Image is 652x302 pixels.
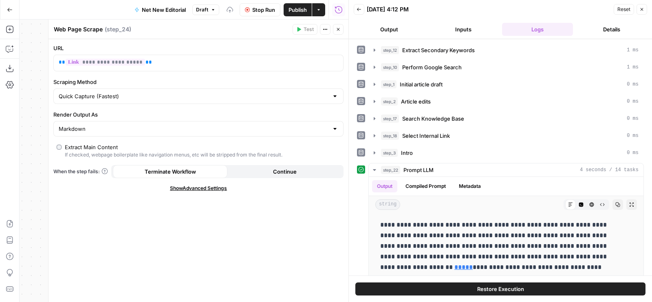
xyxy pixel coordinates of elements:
[57,145,62,150] input: Extract Main ContentIf checked, webpage boilerplate like navigation menus, etc will be stripped f...
[289,6,307,14] span: Publish
[145,168,196,176] span: Terminate Workflow
[59,125,328,133] input: Markdown
[170,185,227,192] span: Show Advanced Settings
[372,180,397,192] button: Output
[192,4,219,15] button: Draft
[65,151,282,159] div: If checked, webpage boilerplate like navigation menus, etc will be stripped from the final result.
[130,3,191,16] button: Net New Editorial
[369,61,643,74] button: 1 ms
[293,24,317,35] button: Test
[580,166,639,174] span: 4 seconds / 14 tasks
[627,149,639,157] span: 0 ms
[381,46,399,54] span: step_12
[304,26,314,33] span: Test
[284,3,312,16] button: Publish
[381,63,399,71] span: step_10
[196,6,208,13] span: Draft
[369,95,643,108] button: 0 ms
[381,166,400,174] span: step_22
[65,143,118,151] div: Extract Main Content
[375,199,400,210] span: string
[402,115,464,123] span: Search Knowledge Base
[53,78,344,86] label: Scraping Method
[381,97,398,106] span: step_2
[59,92,328,100] input: Quick Capture (Fastest)
[369,163,643,176] button: 4 seconds / 14 tasks
[627,98,639,105] span: 0 ms
[227,165,342,178] button: Continue
[402,46,475,54] span: Extract Secondary Keywords
[627,115,639,122] span: 0 ms
[273,168,297,176] span: Continue
[53,168,108,175] a: When the step fails:
[53,110,344,119] label: Render Output As
[627,64,639,71] span: 1 ms
[576,23,647,36] button: Details
[252,6,275,14] span: Stop Run
[381,80,396,88] span: step_1
[369,78,643,91] button: 0 ms
[402,132,450,140] span: Select Internal Link
[381,132,399,140] span: step_18
[381,115,399,123] span: step_17
[614,4,634,15] button: Reset
[402,63,462,71] span: Perform Google Search
[240,3,280,16] button: Stop Run
[401,149,413,157] span: Intro
[369,44,643,57] button: 1 ms
[105,25,131,33] span: ( step_24 )
[401,97,431,106] span: Article edits
[627,81,639,88] span: 0 ms
[369,112,643,125] button: 0 ms
[477,285,524,293] span: Restore Execution
[355,282,645,295] button: Restore Execution
[502,23,573,36] button: Logs
[401,180,451,192] button: Compiled Prompt
[53,44,344,52] label: URL
[354,23,425,36] button: Output
[627,46,639,54] span: 1 ms
[369,129,643,142] button: 0 ms
[454,180,486,192] button: Metadata
[54,25,103,33] textarea: Web Page Scrape
[142,6,186,14] span: Net New Editorial
[428,23,499,36] button: Inputs
[627,132,639,139] span: 0 ms
[369,146,643,159] button: 0 ms
[400,80,443,88] span: Initial article draft
[381,149,398,157] span: step_3
[617,6,630,13] span: Reset
[403,166,434,174] span: Prompt LLM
